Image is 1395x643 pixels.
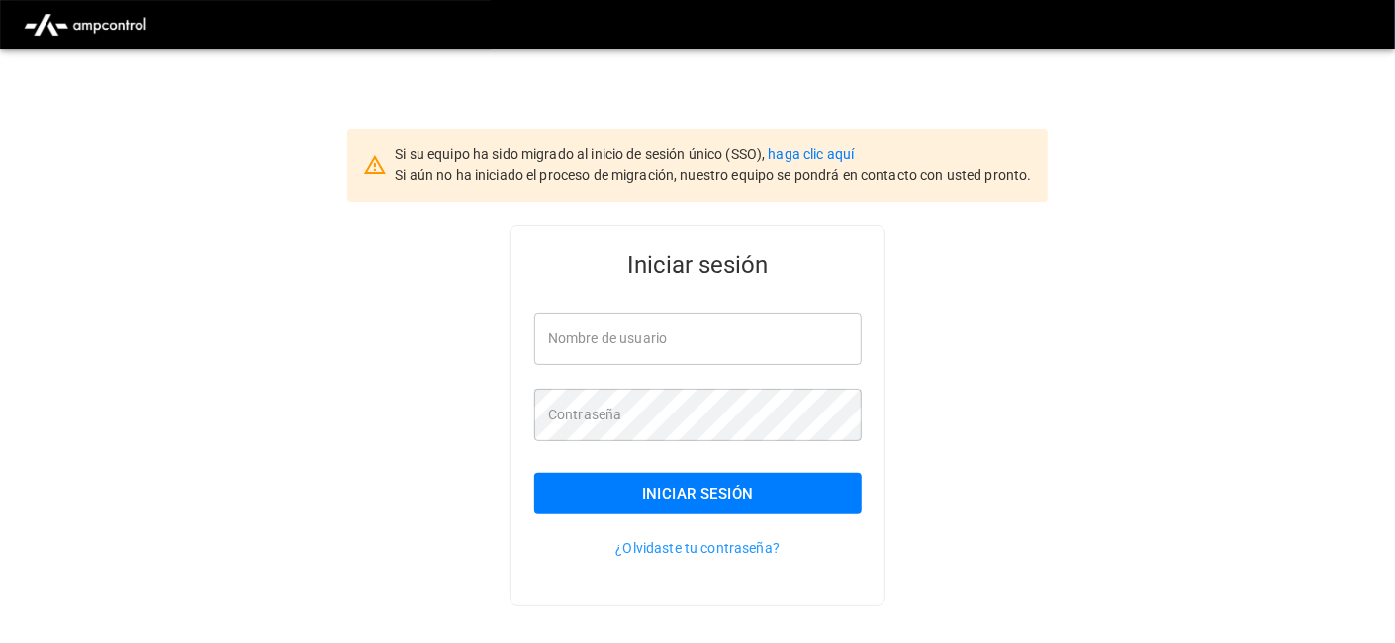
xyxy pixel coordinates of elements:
span: Si su equipo ha sido migrado al inicio de sesión único (SSO), [395,146,768,162]
img: ampcontrol.io logo [16,6,154,44]
span: Si aún no ha iniciado el proceso de migración, nuestro equipo se pondrá en contacto con usted pro... [395,167,1031,183]
button: Iniciar sesión [534,473,862,514]
h5: Iniciar sesión [534,249,862,281]
p: ¿Olvidaste tu contraseña? [534,538,862,558]
a: haga clic aquí [769,146,855,162]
